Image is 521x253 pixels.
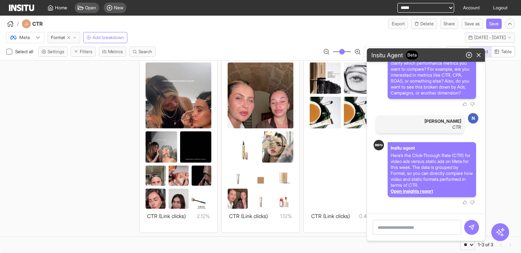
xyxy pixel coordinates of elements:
span: New [114,5,123,11]
img: Logo [9,4,34,11]
h4: CTR [32,20,63,28]
span: CTR (Link clicks) [147,213,186,219]
span: 1.12% [268,212,292,221]
button: Chart [446,46,470,57]
button: Format [48,32,80,43]
span: Open [85,5,96,11]
div: Open insights report [391,188,473,194]
span: Search [139,49,152,55]
span: 0.47% [350,212,374,221]
span: Select all [15,49,35,54]
span: 2.12% [186,212,210,221]
span: CTR (Link clicks) [311,213,350,219]
span: CTR (Link clicks) [229,213,268,219]
span: Beta [406,51,418,60]
button: Delete [411,19,437,29]
button: Save as [461,19,483,29]
button: Search [129,47,156,57]
button: Export [388,19,408,29]
button: Add breakdown [83,32,127,43]
span: [DATE] - [DATE] [474,35,506,41]
button: Metrics [99,47,126,57]
button: Grid [469,46,491,57]
span: Settings [48,49,64,55]
div: 1-3 of 3 [478,242,493,248]
button: Settings [38,47,68,57]
button: Table [491,46,515,57]
h2: Insitu Agent [368,51,421,60]
p: CTR [379,124,461,130]
button: [DATE] - [DATE] [465,32,515,43]
button: Save [486,19,502,29]
p: Insitu agent [391,145,473,151]
p: N [472,115,475,121]
img: Logo [375,144,382,146]
span: Format [51,35,65,41]
p: Here’s the Click-Through Rate (CTR) for video ads versus static ads on Meta for this week. The da... [391,153,473,188]
p: To answer your question about video ads outperforming static ads, could you clarify which perform... [391,48,473,96]
button: / [6,19,19,28]
span: Add breakdown [92,35,124,41]
span: Home [55,5,67,11]
button: Share [440,19,458,29]
span: / [17,20,19,28]
button: Filters [71,47,96,57]
span: [PERSON_NAME] [379,118,461,124]
div: CTR [22,19,63,28]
